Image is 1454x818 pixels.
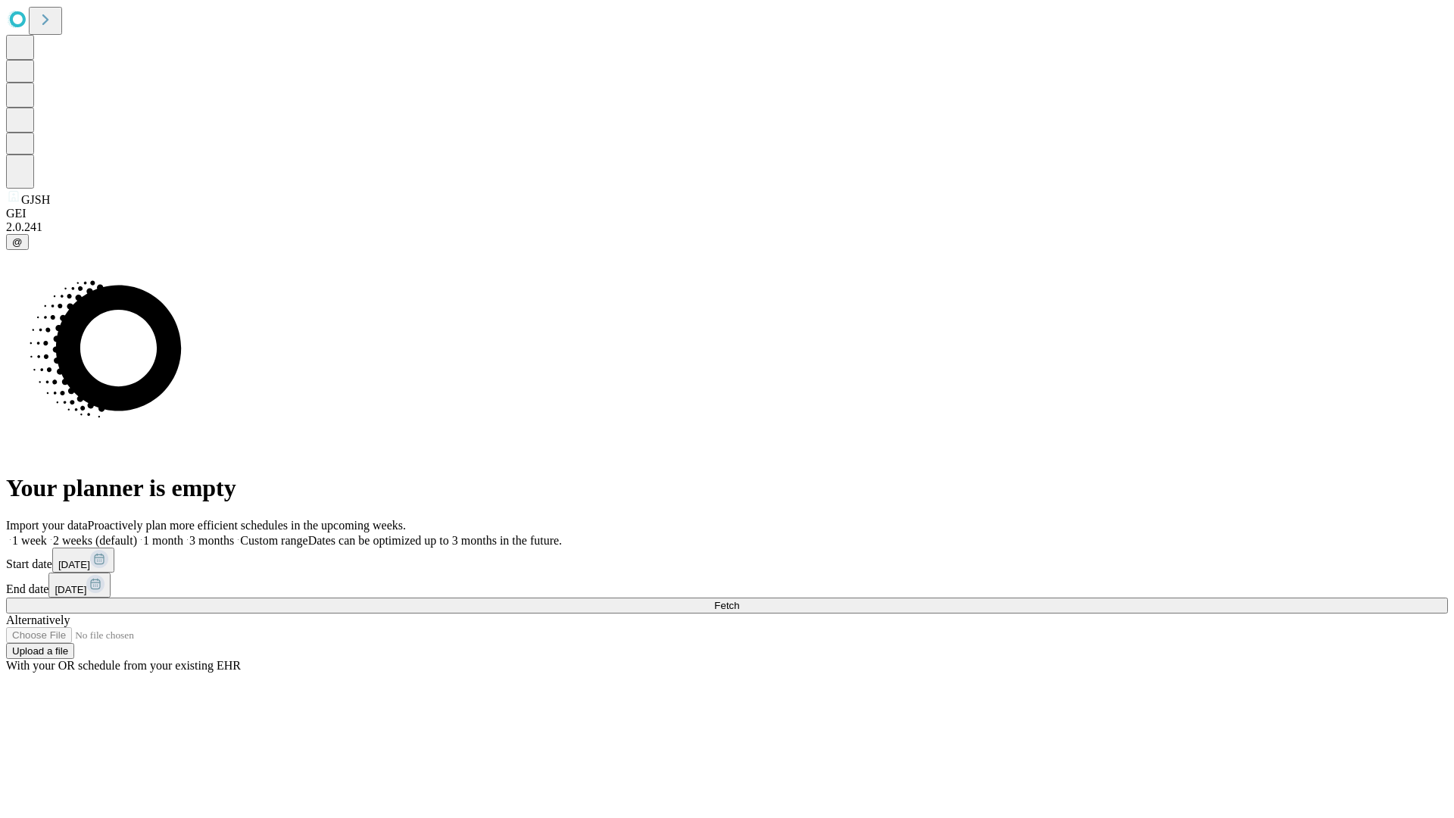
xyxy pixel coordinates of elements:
span: 2 weeks (default) [53,534,137,547]
div: GEI [6,207,1448,220]
span: 1 month [143,534,183,547]
span: 1 week [12,534,47,547]
h1: Your planner is empty [6,474,1448,502]
button: Fetch [6,598,1448,613]
button: Upload a file [6,643,74,659]
button: [DATE] [48,573,111,598]
span: Custom range [240,534,307,547]
span: [DATE] [58,559,90,570]
span: 3 months [189,534,234,547]
span: @ [12,236,23,248]
span: With your OR schedule from your existing EHR [6,659,241,672]
button: @ [6,234,29,250]
span: Dates can be optimized up to 3 months in the future. [308,534,562,547]
span: Proactively plan more efficient schedules in the upcoming weeks. [88,519,406,532]
span: Fetch [714,600,739,611]
button: [DATE] [52,548,114,573]
div: End date [6,573,1448,598]
span: [DATE] [55,584,86,595]
span: Alternatively [6,613,70,626]
span: GJSH [21,193,50,206]
span: Import your data [6,519,88,532]
div: 2.0.241 [6,220,1448,234]
div: Start date [6,548,1448,573]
